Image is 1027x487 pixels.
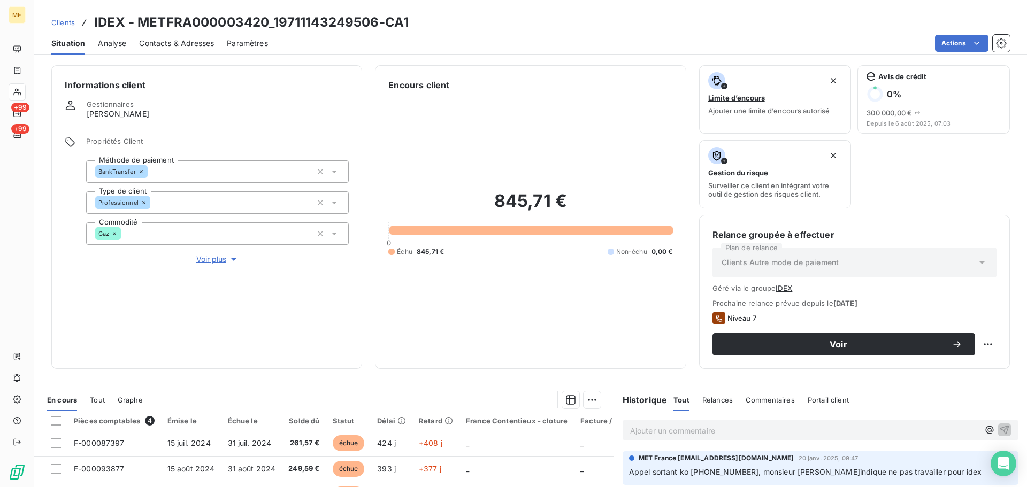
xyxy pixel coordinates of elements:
span: 424 j [377,438,396,447]
span: Commentaires [746,396,795,404]
div: Solde dû [288,416,319,425]
span: _ [580,438,584,447]
span: Propriétés Client [86,137,349,152]
span: Analyse [98,38,126,49]
span: +408 j [419,438,442,447]
button: Voir plus [86,253,349,265]
div: Retard [419,416,453,425]
span: [PERSON_NAME] [87,109,149,119]
span: F-000093877 [74,464,125,473]
span: Gaz [98,230,109,237]
span: Voir plus [196,254,239,265]
h2: 845,71 € [388,190,672,222]
span: 845,71 € [417,247,444,257]
span: Tout [673,396,689,404]
span: +99 [11,103,29,112]
span: _ [580,464,584,473]
h3: IDEX - METFRA000003420_19711143249506-CA1 [94,13,409,32]
span: [DATE] [833,299,857,307]
span: +377 j [419,464,441,473]
span: Graphe [118,396,143,404]
div: France Contentieux - cloture [466,416,568,425]
span: Professionnel [98,199,139,206]
span: 0,00 € [652,247,673,257]
div: ME [9,6,26,24]
span: Clients Autre mode de paiement [722,257,839,268]
h6: Encours client [388,79,449,91]
div: Statut [333,416,365,425]
button: Actions [935,35,988,52]
span: Limite d’encours [708,94,765,102]
span: Gestionnaires [87,100,134,109]
span: 20 janv. 2025, 09:47 [799,455,859,461]
button: Voir [712,333,975,355]
div: Émise le [167,416,215,425]
span: 4 [145,416,155,426]
span: Gestion du risque [708,168,768,177]
span: Avis de crédit [878,72,926,81]
button: Gestion du risqueSurveiller ce client en intégrant votre outil de gestion des risques client. [699,140,852,208]
span: 393 j [377,464,396,473]
span: Géré via le groupe [712,284,997,292]
span: Situation [51,38,85,49]
span: 0 [387,238,391,247]
span: Surveiller ce client en intégrant votre outil de gestion des risques client. [708,181,842,198]
span: Voir [725,340,952,349]
h6: 0 % [887,89,901,99]
span: _ [466,464,469,473]
span: Contacts & Adresses [139,38,214,49]
img: Logo LeanPay [9,463,26,481]
span: F-000087397 [74,438,125,447]
span: Depuis le 6 août 2025, 07:03 [867,120,1001,127]
h6: Relance groupée à effectuer [712,228,997,241]
span: +99 [11,124,29,134]
span: BankTransfer [98,168,136,175]
span: Échu [397,247,412,257]
span: échue [333,461,365,477]
input: Ajouter une valeur [148,167,156,176]
span: _ [466,438,469,447]
span: En cours [47,396,77,404]
h6: Historique [614,393,668,406]
div: Pièces comptables [74,416,155,426]
div: Délai [377,416,406,425]
span: 15 août 2024 [167,464,215,473]
div: Facture / Echéancier [580,416,654,425]
span: Tout [90,396,105,404]
input: Ajouter une valeur [121,229,129,238]
div: Open Intercom Messenger [991,451,1016,476]
a: Clients [51,17,75,28]
input: Ajouter une valeur [150,198,159,207]
span: Prochaine relance prévue depuis le [712,299,997,307]
span: Ajouter une limite d’encours autorisé [708,106,830,115]
span: 261,57 € [288,438,319,449]
h6: Informations client [65,79,349,91]
span: Portail client [808,396,849,404]
div: Échue le [228,416,276,425]
span: 31 août 2024 [228,464,276,473]
span: échue [333,435,365,451]
span: Appel sortant ko [PHONE_NUMBER], monsieur [PERSON_NAME]indique ne pas travailler pour idex [629,467,982,476]
span: MET France [EMAIL_ADDRESS][DOMAIN_NAME] [639,453,794,463]
span: Paramètres [227,38,268,49]
span: 15 juil. 2024 [167,438,211,447]
span: Niveau 7 [727,314,756,322]
span: 300 000,00 € [867,109,912,117]
span: 31 juil. 2024 [228,438,272,447]
button: Limite d’encoursAjouter une limite d’encours autorisé [699,65,852,134]
span: 249,59 € [288,463,319,474]
span: Relances [702,396,733,404]
span: Clients [51,18,75,27]
span: Non-échu [616,247,647,257]
button: IDEX [776,284,792,292]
